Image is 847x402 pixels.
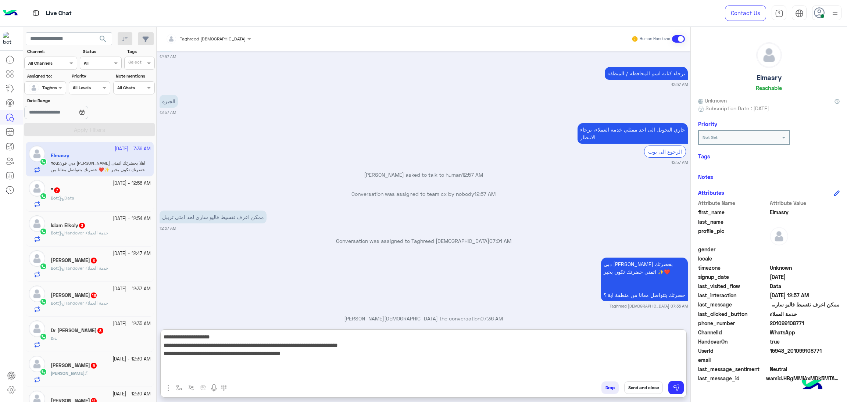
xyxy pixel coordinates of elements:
button: Apply Filters [24,123,155,136]
button: Trigger scenario [185,381,197,394]
small: 12:57 AM [160,110,176,115]
span: first_name [698,208,768,216]
img: Logo [3,6,18,21]
h5: احمد بدوي [51,292,97,298]
small: 12:57 AM [671,159,688,165]
span: خدمة العملاء [770,310,840,318]
span: email [698,356,768,364]
img: defaultAdmin.png [29,83,39,93]
img: defaultAdmin.png [29,356,45,372]
label: Assigned to: [27,73,65,79]
span: Bot [51,195,58,201]
b: : [51,195,59,201]
b: Not Set [703,134,718,140]
span: wamid.HBgMMjAxMDk5MTA4NzcxFQIAEhggQUM4RUZFMkQzMDlBMUEzMjkyNUVENzAxNzVGQzM2RkYA [766,374,840,382]
img: 1403182699927242 [3,32,16,45]
span: last_name [698,218,768,226]
img: send message [672,384,680,391]
img: WhatsApp [40,333,47,340]
a: Contact Us [725,6,766,21]
span: last_message [698,301,768,308]
span: 8 [97,328,103,334]
div: الرجوع الى بوت [644,146,686,158]
span: ممكن اعرف تقسيط فاليو ساري لحد امتي تريبل [770,301,840,308]
span: 12:57 AM [462,172,483,178]
span: Dr [51,335,55,341]
span: Bot [51,230,58,236]
span: last_message_sentiment [698,365,768,373]
h6: Tags [698,153,840,159]
h6: Notes [698,173,713,180]
label: Tags [127,48,154,55]
p: [PERSON_NAME] asked to talk to human [160,171,688,179]
b: : [51,335,56,341]
img: defaultAdmin.png [29,250,45,267]
span: gender [698,245,768,253]
img: hulul-logo.png [799,373,825,398]
small: [DATE] - 12:30 AM [112,391,151,398]
span: Attribute Value [770,199,840,207]
span: . [56,335,57,341]
span: Handover خدمة العملاء [59,230,108,236]
b: : [51,370,86,376]
small: Human Handover [640,36,671,42]
b: : [51,230,59,236]
img: make a call [221,385,227,391]
button: select flow [173,381,185,394]
small: 12:57 AM [160,225,176,231]
small: Taghreed [DEMOGRAPHIC_DATA] 07:36 AM [610,303,688,309]
img: send voice note [210,384,218,392]
span: Elmasry [770,208,840,216]
img: tab [775,9,783,18]
img: WhatsApp [40,368,47,376]
small: [DATE] - 12:37 AM [113,286,151,292]
span: Unknown [770,264,840,272]
span: 5 [91,363,97,369]
h5: Elmasry [757,73,782,82]
span: 7 [54,187,60,193]
img: defaultAdmin.png [29,286,45,302]
span: Subscription Date : [DATE] [705,104,769,112]
span: 2024-12-26T18:40:49.568Z [770,273,840,281]
span: 2 [770,329,840,336]
img: create order [200,385,206,391]
a: tab [772,6,786,21]
span: null [770,255,840,262]
button: create order [197,381,210,394]
span: Unknown [698,97,727,104]
small: [DATE] - 12:35 AM [113,320,151,327]
img: defaultAdmin.png [757,43,782,68]
p: 6/10/2025, 12:57 AM [605,67,688,80]
span: 07:36 AM [480,315,503,322]
img: defaultAdmin.png [29,320,45,337]
h5: Ahmed Cena [51,362,97,369]
small: 12:57 AM [671,82,688,87]
p: Live Chat [46,8,72,18]
span: last_visited_flow [698,282,768,290]
label: Channel: [27,48,76,55]
img: defaultAdmin.png [29,215,45,232]
p: 6/10/2025, 12:57 AM [160,211,267,223]
p: Conversation was assigned to team cx by nobody [160,190,688,198]
small: [DATE] - 12:56 AM [113,180,151,187]
span: HandoverOn [698,338,768,345]
img: send attachment [164,384,173,392]
label: Note mentions [116,73,154,79]
p: [PERSON_NAME][DEMOGRAPHIC_DATA] the conversation [160,315,688,322]
span: signup_date [698,273,768,281]
span: last_message_id [698,374,765,382]
p: 6/10/2025, 12:57 AM [578,123,688,144]
span: Bot [51,300,58,306]
p: Conversation was assigned to Taghreed [DEMOGRAPHIC_DATA] [160,237,688,245]
img: WhatsApp [40,298,47,305]
span: Data [770,282,840,290]
label: Date Range [27,97,110,104]
span: timezone [698,264,768,272]
label: Priority [72,73,110,79]
h5: " [51,187,61,193]
span: 16 [91,292,97,298]
img: select flow [176,385,182,391]
img: tab [31,8,40,18]
small: [DATE] - 12:30 AM [112,356,151,363]
h6: Reachable [756,85,782,91]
